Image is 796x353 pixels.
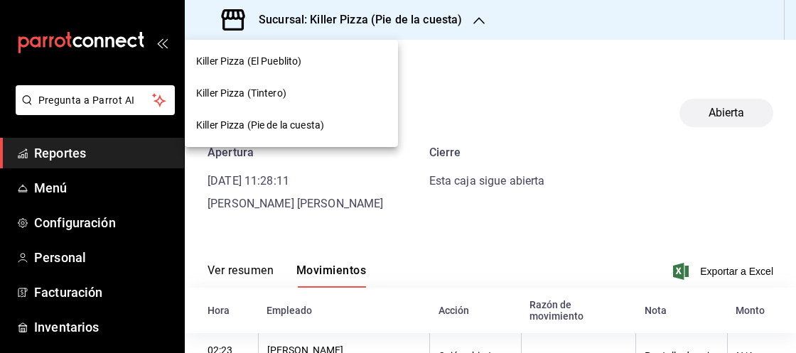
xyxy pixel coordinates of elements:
[185,45,398,77] div: Killer Pizza (El Pueblito)
[196,86,286,101] span: Killer Pizza (Tintero)
[185,77,398,109] div: Killer Pizza (Tintero)
[196,118,324,133] span: Killer Pizza (Pie de la cuesta)
[185,109,398,141] div: Killer Pizza (Pie de la cuesta)
[196,54,301,69] span: Killer Pizza (El Pueblito)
